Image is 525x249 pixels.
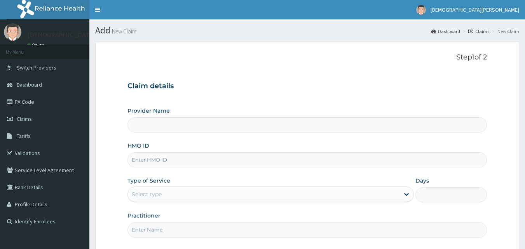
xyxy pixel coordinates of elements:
[4,23,21,41] img: User Image
[127,152,487,167] input: Enter HMO ID
[415,177,429,185] label: Days
[127,142,149,150] label: HMO ID
[27,42,46,48] a: Online
[17,64,56,71] span: Switch Providers
[127,212,160,219] label: Practitioner
[110,28,136,34] small: New Claim
[416,5,426,15] img: User Image
[431,28,460,35] a: Dashboard
[27,31,147,38] p: [DEMOGRAPHIC_DATA][PERSON_NAME]
[17,81,42,88] span: Dashboard
[127,82,487,91] h3: Claim details
[468,28,489,35] a: Claims
[95,25,519,35] h1: Add
[127,177,170,185] label: Type of Service
[127,107,170,115] label: Provider Name
[127,222,487,237] input: Enter Name
[17,115,32,122] span: Claims
[127,53,487,62] p: Step 1 of 2
[17,132,31,139] span: Tariffs
[132,190,162,198] div: Select type
[431,6,519,13] span: [DEMOGRAPHIC_DATA][PERSON_NAME]
[490,28,519,35] li: New Claim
